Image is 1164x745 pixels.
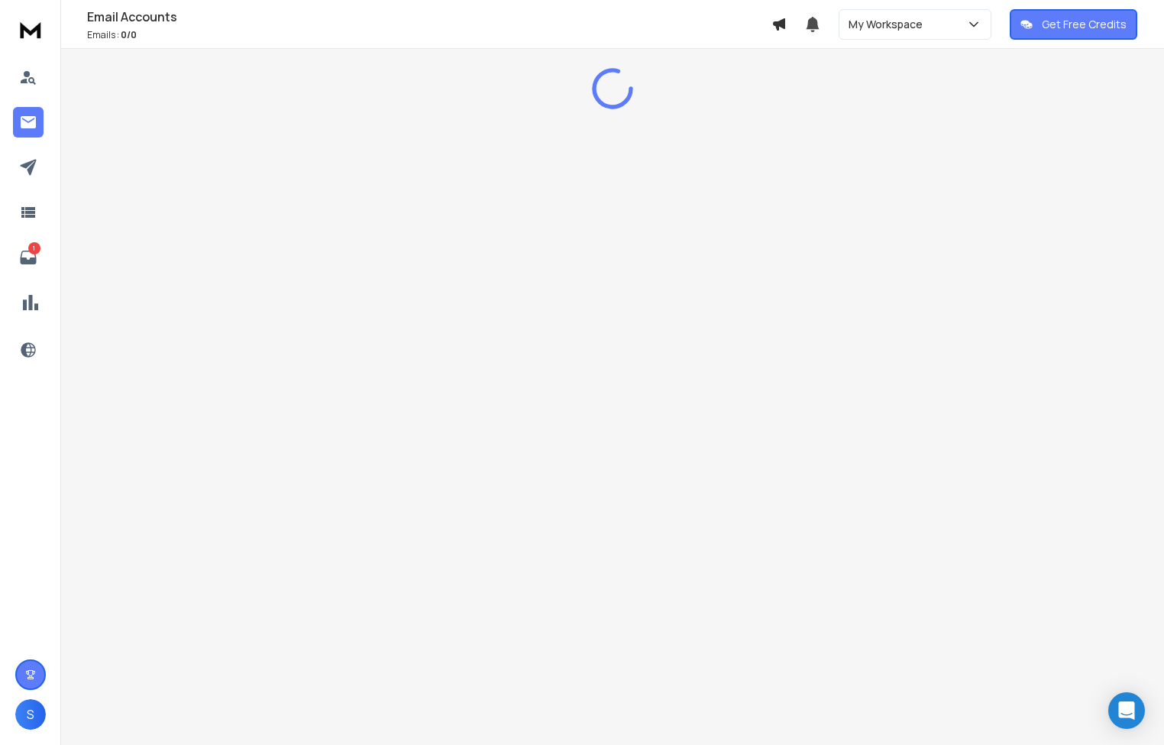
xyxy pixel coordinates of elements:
button: S [15,699,46,730]
div: Open Intercom Messenger [1108,692,1145,729]
span: 0 / 0 [121,28,137,41]
p: My Workspace [849,17,929,32]
p: 1 [28,242,40,254]
h1: Email Accounts [87,8,771,26]
a: 1 [13,242,44,273]
p: Get Free Credits [1042,17,1127,32]
img: logo [15,15,46,44]
button: Get Free Credits [1010,9,1137,40]
p: Emails : [87,29,771,41]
